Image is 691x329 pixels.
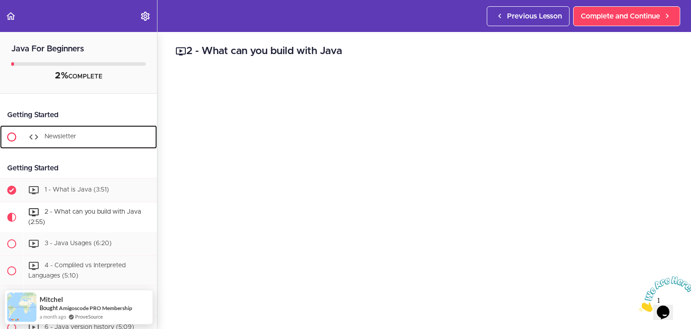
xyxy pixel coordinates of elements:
[11,70,146,82] div: COMPLETE
[175,44,673,59] h2: 2 - What can you build with Java
[28,209,141,225] span: 2 - What can you build with Java (2:55)
[4,4,59,39] img: Chat attention grabber
[573,6,680,26] a: Complete and Continue
[40,304,58,311] span: Bought
[45,240,112,247] span: 3 - Java Usages (6:20)
[40,296,63,303] span: Mitchel
[635,273,691,315] iframe: chat widget
[28,262,126,279] span: 4 - Compliled vs Interpreted Languages (5:10)
[581,11,660,22] span: Complete and Continue
[45,133,76,140] span: Newsletter
[5,11,16,22] svg: Back to course curriculum
[55,71,68,80] span: 2%
[140,11,151,22] svg: Settings Menu
[507,11,562,22] span: Previous Lesson
[45,187,109,193] span: 1 - What is Java (3:51)
[487,6,570,26] a: Previous Lesson
[59,305,132,311] a: Amigoscode PRO Membership
[75,313,103,320] a: ProveSource
[40,313,66,320] span: a month ago
[7,292,36,322] img: provesource social proof notification image
[4,4,7,11] span: 1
